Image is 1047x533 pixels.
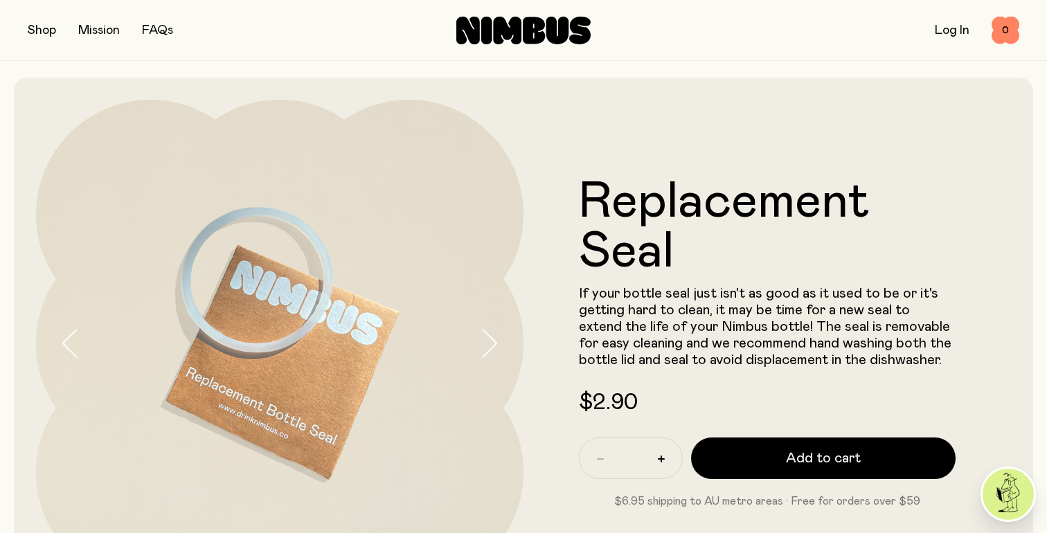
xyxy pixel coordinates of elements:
[579,493,956,509] p: $6.95 shipping to AU metro areas · Free for orders over $59
[78,24,120,37] a: Mission
[579,392,638,414] span: $2.90
[786,449,861,468] span: Add to cart
[142,24,173,37] a: FAQs
[992,17,1019,44] button: 0
[935,24,969,37] a: Log In
[579,285,956,368] p: If your bottle seal just isn't as good as it used to be or it's getting hard to clean, it may be ...
[579,177,956,277] h1: Replacement Seal
[691,437,956,479] button: Add to cart
[983,469,1034,520] img: agent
